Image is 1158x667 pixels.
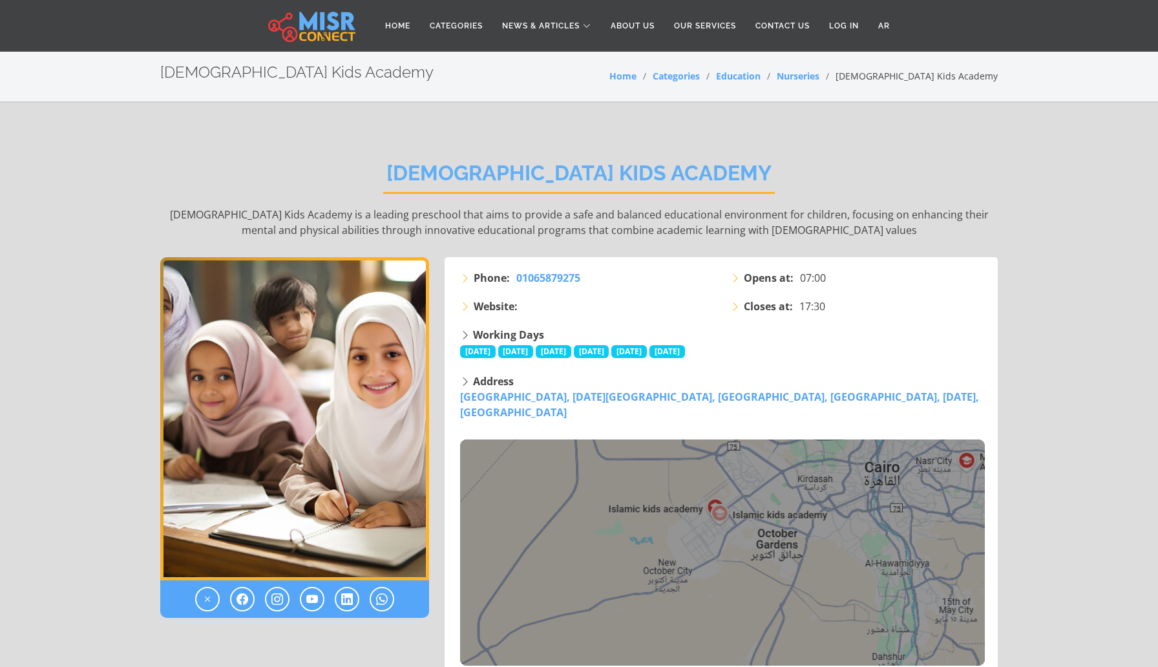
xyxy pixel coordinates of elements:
a: Contact Us [746,14,819,38]
a: AR [868,14,900,38]
strong: Website: [474,299,518,314]
span: News & Articles [502,20,580,32]
span: [DATE] [460,345,496,358]
a: 01065879275 [516,270,580,286]
p: [DEMOGRAPHIC_DATA] Kids Academy is a leading preschool that aims to provide a safe and balanced e... [160,207,998,238]
span: 17:30 [799,299,825,314]
strong: Address [473,374,514,388]
img: Islamic Kids Academy [460,439,985,666]
span: [DATE] [536,345,571,358]
img: main.misr_connect [268,10,355,42]
a: News & Articles [492,14,601,38]
span: 01065879275 [516,271,580,285]
strong: Working Days [473,328,544,342]
span: 07:00 [800,270,826,286]
span: [DATE] [611,345,647,358]
strong: Phone: [474,270,510,286]
a: About Us [601,14,664,38]
a: Nurseries [777,70,819,82]
a: Categories [420,14,492,38]
span: [DATE] [574,345,609,358]
a: Home [375,14,420,38]
a: Categories [653,70,700,82]
a: Log in [819,14,868,38]
h2: [DEMOGRAPHIC_DATA] Kids Academy [383,161,775,194]
strong: Closes at: [744,299,793,314]
a: [GEOGRAPHIC_DATA], [DATE][GEOGRAPHIC_DATA], [GEOGRAPHIC_DATA], [GEOGRAPHIC_DATA], [DATE], [GEOGRA... [460,390,985,666]
a: Home [609,70,637,82]
h2: [DEMOGRAPHIC_DATA] Kids Academy [160,63,434,82]
a: Education [716,70,761,82]
li: [DEMOGRAPHIC_DATA] Kids Academy [819,69,998,83]
span: [DATE] [498,345,534,358]
a: Our Services [664,14,746,38]
strong: Opens at: [744,270,794,286]
span: [DATE] [649,345,685,358]
img: Islamic Kids Academy [160,257,429,580]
